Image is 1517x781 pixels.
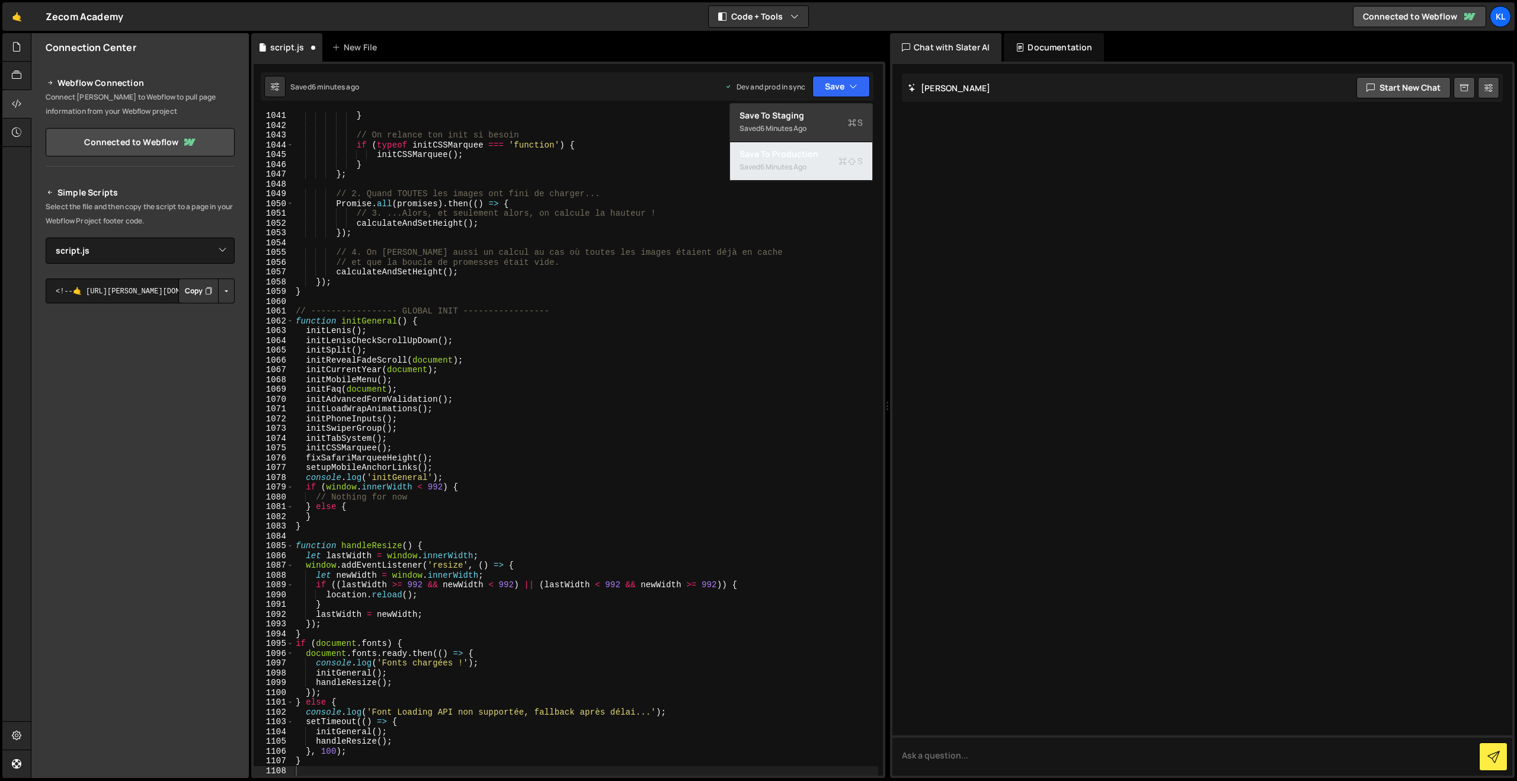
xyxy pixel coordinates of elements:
[254,414,294,424] div: 1072
[760,162,806,172] div: 6 minutes ago
[178,279,219,303] button: Copy
[254,277,294,287] div: 1058
[740,160,863,174] div: Saved
[290,82,359,92] div: Saved
[254,747,294,757] div: 1106
[254,209,294,219] div: 1051
[254,267,294,277] div: 1057
[254,610,294,620] div: 1092
[254,385,294,395] div: 1069
[254,580,294,590] div: 1089
[1356,77,1451,98] button: Start new chat
[254,629,294,639] div: 1094
[254,766,294,776] div: 1108
[254,395,294,405] div: 1070
[254,189,294,199] div: 1049
[254,434,294,444] div: 1074
[254,688,294,698] div: 1100
[254,697,294,708] div: 1101
[254,248,294,258] div: 1055
[730,142,872,181] button: Save to ProductionS Saved6 minutes ago
[838,155,863,167] span: S
[740,148,863,160] div: Save to Production
[1004,33,1104,62] div: Documentation
[254,375,294,385] div: 1068
[254,150,294,160] div: 1045
[254,453,294,463] div: 1076
[254,649,294,659] div: 1096
[312,82,359,92] div: 6 minutes ago
[46,279,235,303] textarea: <!--🤙 [URL][PERSON_NAME][DOMAIN_NAME]> <script>document.addEventListener("DOMContentLoaded", func...
[254,238,294,248] div: 1054
[254,258,294,268] div: 1056
[46,9,123,24] div: Zecom Academy
[254,326,294,336] div: 1063
[46,200,235,228] p: Select the file and then copy the script to a page in your Webflow Project footer code.
[46,90,235,119] p: Connect [PERSON_NAME] to Webflow to pull page information from your Webflow project
[254,541,294,551] div: 1085
[2,2,31,31] a: 🤙
[254,551,294,561] div: 1086
[254,463,294,473] div: 1077
[254,590,294,600] div: 1090
[908,82,990,94] h2: [PERSON_NAME]
[254,678,294,688] div: 1099
[254,180,294,190] div: 1048
[254,356,294,366] div: 1066
[1490,6,1511,27] a: Kl
[890,33,1001,62] div: Chat with Slater AI
[254,199,294,209] div: 1050
[254,512,294,522] div: 1082
[709,6,808,27] button: Code + Tools
[254,521,294,532] div: 1083
[740,121,863,136] div: Saved
[254,619,294,629] div: 1093
[760,123,806,133] div: 6 minutes ago
[254,443,294,453] div: 1075
[254,345,294,356] div: 1065
[254,571,294,581] div: 1088
[725,82,805,92] div: Dev and prod in sync
[254,130,294,140] div: 1043
[254,121,294,131] div: 1042
[254,111,294,121] div: 1041
[254,140,294,151] div: 1044
[178,279,235,303] div: Button group with nested dropdown
[254,658,294,668] div: 1097
[254,160,294,170] div: 1046
[46,76,235,90] h2: Webflow Connection
[254,639,294,649] div: 1095
[740,110,863,121] div: Save to Staging
[254,600,294,610] div: 1091
[254,287,294,297] div: 1059
[46,41,136,54] h2: Connection Center
[254,482,294,492] div: 1079
[730,104,872,142] button: Save to StagingS Saved6 minutes ago
[254,532,294,542] div: 1084
[254,727,294,737] div: 1104
[254,668,294,678] div: 1098
[46,323,236,430] iframe: YouTube video player
[254,228,294,238] div: 1053
[254,316,294,327] div: 1062
[1353,6,1486,27] a: Connected to Webflow
[254,561,294,571] div: 1087
[254,737,294,747] div: 1105
[46,437,236,544] iframe: YouTube video player
[254,404,294,414] div: 1071
[848,117,863,129] span: S
[254,297,294,307] div: 1060
[46,185,235,200] h2: Simple Scripts
[254,492,294,502] div: 1080
[46,128,235,156] a: Connected to Webflow
[254,502,294,512] div: 1081
[254,756,294,766] div: 1107
[254,424,294,434] div: 1073
[254,306,294,316] div: 1061
[254,473,294,483] div: 1078
[254,365,294,375] div: 1067
[332,41,382,53] div: New File
[270,41,304,53] div: script.js
[812,76,870,97] button: Save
